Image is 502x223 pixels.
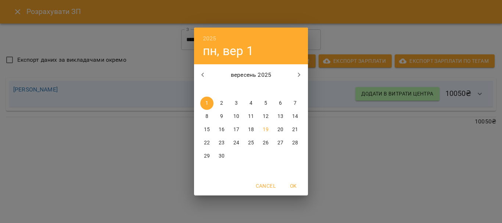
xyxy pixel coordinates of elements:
[205,100,208,107] p: 1
[244,97,258,110] button: 4
[288,97,302,110] button: 7
[233,126,239,133] p: 17
[230,136,243,150] button: 24
[284,181,302,190] span: OK
[250,100,252,107] p: 4
[288,110,302,123] button: 14
[200,97,214,110] button: 1
[263,126,269,133] p: 19
[215,110,228,123] button: 9
[259,110,272,123] button: 12
[277,126,283,133] p: 20
[292,126,298,133] p: 21
[259,97,272,110] button: 5
[259,86,272,93] span: пт
[219,139,225,147] p: 23
[200,86,214,93] span: пн
[248,139,254,147] p: 25
[263,139,269,147] p: 26
[264,100,267,107] p: 5
[244,123,258,136] button: 18
[204,139,210,147] p: 22
[277,139,283,147] p: 27
[288,123,302,136] button: 21
[215,150,228,163] button: 30
[292,113,298,120] p: 14
[203,33,216,44] button: 2025
[215,86,228,93] span: вт
[233,113,239,120] p: 10
[230,97,243,110] button: 3
[200,136,214,150] button: 22
[288,136,302,150] button: 28
[259,123,272,136] button: 19
[219,126,225,133] p: 16
[274,123,287,136] button: 20
[279,100,282,107] p: 6
[244,136,258,150] button: 25
[233,139,239,147] p: 24
[215,123,228,136] button: 16
[200,110,214,123] button: 8
[215,136,228,150] button: 23
[256,181,276,190] span: Cancel
[274,86,287,93] span: сб
[263,113,269,120] p: 12
[274,110,287,123] button: 13
[277,113,283,120] p: 13
[244,86,258,93] span: чт
[253,179,279,193] button: Cancel
[274,136,287,150] button: 27
[282,179,305,193] button: OK
[220,113,223,120] p: 9
[248,113,254,120] p: 11
[288,86,302,93] span: нд
[204,152,210,160] p: 29
[203,43,254,58] button: пн, вер 1
[219,152,225,160] p: 30
[205,113,208,120] p: 8
[259,136,272,150] button: 26
[244,110,258,123] button: 11
[212,71,291,79] p: вересень 2025
[215,97,228,110] button: 2
[294,100,297,107] p: 7
[230,123,243,136] button: 17
[204,126,210,133] p: 15
[274,97,287,110] button: 6
[200,123,214,136] button: 15
[235,100,238,107] p: 3
[248,126,254,133] p: 18
[230,110,243,123] button: 10
[230,86,243,93] span: ср
[220,100,223,107] p: 2
[292,139,298,147] p: 28
[200,150,214,163] button: 29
